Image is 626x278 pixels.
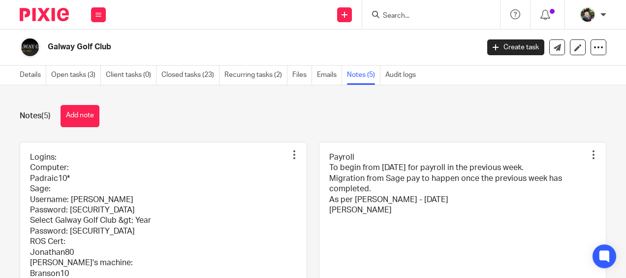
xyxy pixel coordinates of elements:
[347,66,380,85] a: Notes (5)
[224,66,287,85] a: Recurring tasks (2)
[382,12,470,21] input: Search
[487,39,544,55] a: Create task
[292,66,312,85] a: Files
[580,7,595,23] img: Jade.jpeg
[385,66,421,85] a: Audit logs
[48,42,387,52] h2: Galway Golf Club
[20,66,46,85] a: Details
[106,66,156,85] a: Client tasks (0)
[20,111,51,121] h1: Notes
[20,8,69,21] img: Pixie
[61,105,99,127] button: Add note
[20,37,40,58] img: Logo.png
[51,66,101,85] a: Open tasks (3)
[41,112,51,120] span: (5)
[317,66,342,85] a: Emails
[161,66,219,85] a: Closed tasks (23)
